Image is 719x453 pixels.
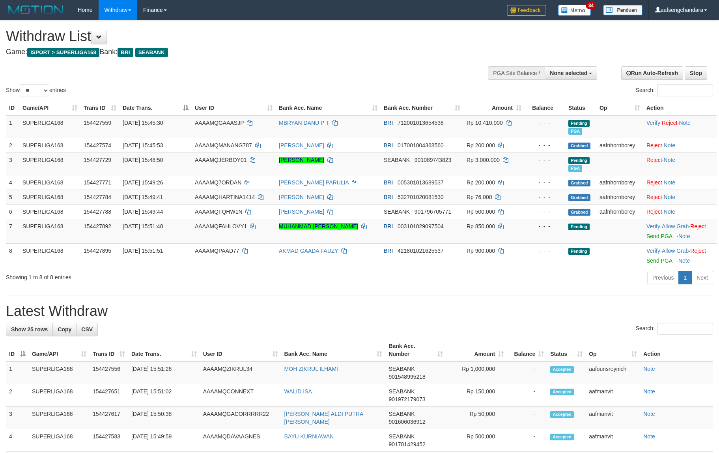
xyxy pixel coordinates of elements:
[596,175,643,190] td: aafnhornborey
[690,223,706,229] a: Reject
[11,326,48,333] span: Show 25 rows
[664,209,676,215] a: Note
[6,407,29,429] td: 3
[123,209,163,215] span: [DATE] 15:49:44
[528,141,562,149] div: - - -
[128,361,200,384] td: [DATE] 15:51:26
[123,142,163,148] span: [DATE] 15:45:53
[279,157,324,163] a: [PERSON_NAME]
[388,374,425,380] span: Copy 901548995218 to clipboard
[6,4,66,16] img: MOTION_logo.png
[568,180,590,186] span: Grabbed
[384,248,393,254] span: BRI
[279,248,338,254] a: AKMAD GAADA FAUZY
[643,411,655,417] a: Note
[643,388,655,395] a: Note
[6,152,19,175] td: 3
[284,433,334,440] a: BAYU KURNIAWAN
[550,366,574,373] span: Accepted
[84,209,111,215] span: 154427788
[195,209,243,215] span: AAAAMQFQHW1N
[568,120,590,127] span: Pending
[388,388,415,395] span: SEABANK
[6,219,19,243] td: 7
[90,407,128,429] td: 154427617
[664,142,676,148] a: Note
[568,157,590,164] span: Pending
[128,429,200,452] td: [DATE] 15:49:59
[398,223,444,229] span: Copy 003101029097504 to clipboard
[525,101,565,115] th: Balance
[467,142,495,148] span: Rp 200.000
[467,223,495,229] span: Rp 850.000
[507,5,546,16] img: Feedback.jpg
[6,384,29,407] td: 2
[398,142,444,148] span: Copy 017001004368560 to clipboard
[19,175,80,190] td: SUPERLIGA168
[586,407,640,429] td: aafmanvit
[596,204,643,219] td: aafnhornborey
[27,48,99,57] span: ISPORT > SUPERLIGA168
[90,339,128,361] th: Trans ID: activate to sort column ascending
[568,165,582,172] span: Marked by aafounsreynich
[6,323,53,336] a: Show 25 rows
[6,270,294,281] div: Showing 1 to 8 of 8 entries
[679,120,691,126] a: Note
[446,407,507,429] td: Rp 50,000
[19,243,80,268] td: SUPERLIGA168
[507,407,547,429] td: -
[6,361,29,384] td: 1
[662,223,689,229] a: Allow Grab
[398,120,444,126] span: Copy 712001013654538 to clipboard
[195,157,247,163] span: AAAAMQJERBOY01
[29,339,90,361] th: Game/API: activate to sort column ascending
[528,222,562,230] div: - - -
[586,339,640,361] th: Op: activate to sort column ascending
[646,157,662,163] a: Reject
[643,366,655,372] a: Note
[550,434,574,440] span: Accepted
[81,326,93,333] span: CSV
[123,248,163,254] span: [DATE] 15:51:51
[20,85,49,96] select: Showentries
[200,361,281,384] td: AAAAMQZIKRUL34
[195,120,244,126] span: AAAAMQGAAASJP
[528,208,562,216] div: - - -
[643,175,717,190] td: ·
[643,433,655,440] a: Note
[123,120,163,126] span: [DATE] 15:45:30
[6,85,66,96] label: Show entries
[646,142,662,148] a: Reject
[646,120,660,126] a: Verify
[123,194,163,200] span: [DATE] 15:49:41
[550,389,574,395] span: Accepted
[84,194,111,200] span: 154427784
[195,142,252,148] span: AAAAMQMANANG787
[123,223,163,229] span: [DATE] 15:51:48
[646,209,662,215] a: Reject
[279,120,329,126] a: MBRYAN DANU P T
[29,407,90,429] td: SUPERLIGA168
[385,339,446,361] th: Bank Acc. Number: activate to sort column ascending
[467,179,495,186] span: Rp 200.000
[643,152,717,175] td: ·
[558,5,591,16] img: Button%20Memo.svg
[195,223,247,229] span: AAAAMQFAHLOVY1
[678,271,692,284] a: 1
[384,223,393,229] span: BRI
[568,224,590,230] span: Pending
[80,101,120,115] th: Trans ID: activate to sort column ascending
[568,194,590,201] span: Grabbed
[200,339,281,361] th: User ID: activate to sort column ascending
[568,248,590,255] span: Pending
[568,128,582,135] span: Marked by aafounsreynich
[84,223,111,229] span: 154427892
[678,233,690,239] a: Note
[123,179,163,186] span: [DATE] 15:49:26
[195,248,239,254] span: AAAAMQPAAD77
[568,209,590,216] span: Grabbed
[586,384,640,407] td: aafmanvit
[678,258,690,264] a: Note
[52,323,77,336] a: Copy
[19,152,80,175] td: SUPERLIGA168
